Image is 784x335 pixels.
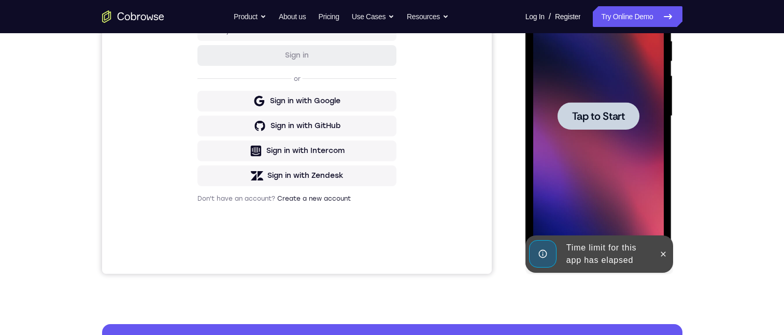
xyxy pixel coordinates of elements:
[175,269,249,276] a: Create a new account
[549,10,551,23] span: /
[190,148,201,157] p: or
[279,6,306,27] a: About us
[593,6,682,27] a: Try Online Demo
[164,219,243,230] div: Sign in with Intercom
[95,239,294,260] button: Sign in with Zendesk
[525,6,545,27] a: Log In
[318,6,339,27] a: Pricing
[32,139,114,166] button: Tap to Start
[37,274,127,308] div: Time limit for this app has elapsed
[234,6,266,27] button: Product
[407,6,449,27] button: Resources
[95,268,294,276] p: Don't have an account?
[168,194,238,205] div: Sign in with GitHub
[95,214,294,235] button: Sign in with Intercom
[352,6,394,27] button: Use Cases
[168,170,238,180] div: Sign in with Google
[555,6,580,27] a: Register
[95,189,294,210] button: Sign in with GitHub
[165,244,241,255] div: Sign in with Zendesk
[95,164,294,185] button: Sign in with Google
[102,10,164,23] a: Go to the home page
[47,148,99,158] span: Tap to Start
